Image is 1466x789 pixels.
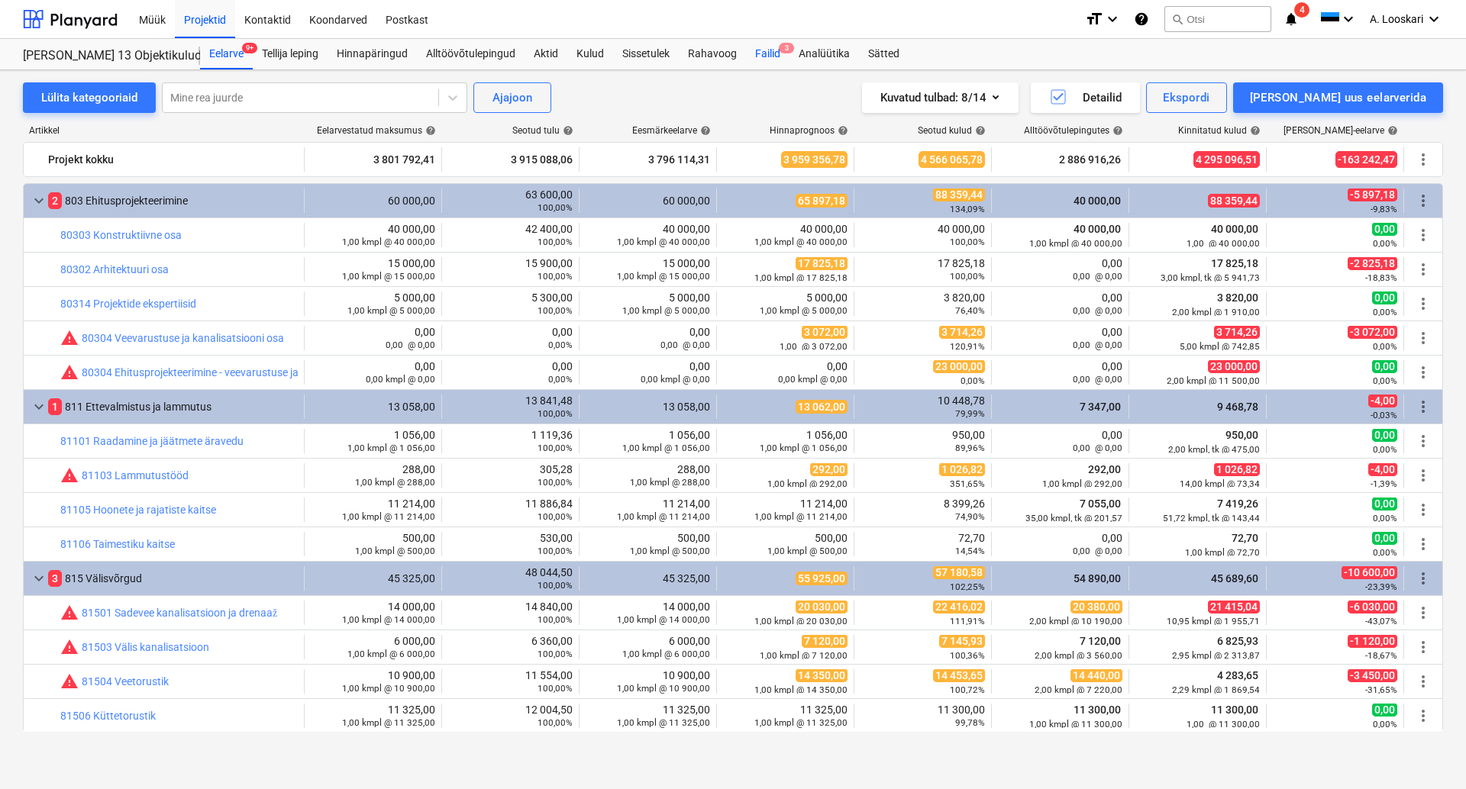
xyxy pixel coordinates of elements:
span: 0,00 [1372,428,1397,442]
div: Rahavoog [679,39,746,69]
button: Kuvatud tulbad:8/14 [862,82,1019,113]
i: keyboard_arrow_down [1339,10,1358,28]
a: 81503 Välis kanalisatsioon [82,641,209,653]
a: Sissetulek [613,39,679,69]
small: 14,54% [955,546,985,556]
small: 0,00% [548,340,573,350]
small: 100,00% [950,271,985,282]
small: 0,00% [1373,341,1397,352]
div: [PERSON_NAME]-eelarve [1284,125,1398,136]
i: format_size [1085,10,1103,28]
small: -18,83% [1365,272,1397,283]
span: 0,00 [1372,359,1397,373]
small: 100,00% [538,546,573,556]
span: help [697,125,711,136]
small: 100,00% [538,237,573,247]
div: 3 796 114,31 [586,147,710,172]
span: 40 000,00 [1209,223,1260,235]
div: 60 000,00 [586,195,710,207]
div: Aktid [525,39,567,69]
small: 1,00 kmpl @ 15 000,00 [617,271,710,282]
small: 100,00% [950,237,985,247]
div: 3 820,00 [861,291,985,316]
small: 1,00 kmpl @ 5 000,00 [622,305,710,316]
small: 0,00% [961,375,985,386]
span: 292,00 [1087,463,1122,475]
div: 40 000,00 [311,223,435,247]
div: Eesmärkeelarve [632,125,711,136]
span: 292,00 [810,462,848,476]
div: 13 058,00 [311,401,435,413]
small: 1,00 kmpl @ 40 000,00 [342,237,435,247]
small: 1,00 kmpl @ 288,00 [630,477,710,488]
small: 0,00% [1373,375,1397,386]
span: Rohkem tegevusi [1414,466,1432,485]
span: 17 825,18 [1209,257,1260,269]
span: 45 689,60 [1209,572,1260,585]
button: Otsi [1164,6,1271,32]
small: 1,00 kmpl @ 5 000,00 [760,305,848,316]
button: Ajajoon [473,82,551,113]
small: 0,00 @ 0,00 [1073,305,1122,316]
div: [PERSON_NAME] 13 Objektikulud [23,48,182,64]
small: 2,00 kmpl, tk @ 475,00 [1168,444,1260,455]
div: 15 900,00 [448,257,573,282]
span: 40 000,00 [1072,195,1122,207]
div: Analüütika [790,39,859,69]
small: 1,00 @ 40 000,00 [1187,238,1260,249]
a: 80304 Veevarustuse ja kanalisatsiooni osa [82,332,284,344]
div: 3 801 792,41 [311,147,435,172]
span: Seotud kulud ületavad prognoosi [60,466,79,485]
div: 0,00 [998,326,1122,350]
span: help [1384,125,1398,136]
small: 3,00 kmpl, tk @ 5 941,73 [1161,272,1260,283]
span: Rohkem tegevusi [1414,672,1432,691]
div: Eelarve [200,39,253,69]
span: 0,00 [1372,291,1397,304]
a: 80303 Konstruktiivne osa [60,229,182,241]
div: 288,00 [311,463,435,488]
span: 7 347,00 [1078,401,1122,413]
div: 0,00 [448,360,573,385]
div: 0,00 [723,360,848,385]
div: 15 000,00 [311,257,435,282]
span: -5 897,18 [1348,188,1397,201]
div: 0,00 [448,326,573,350]
span: Rohkem tegevusi [1414,295,1432,313]
div: Alltöövõtulepingutes [1024,125,1123,136]
span: 0,00 [1372,222,1397,236]
small: 0,00 @ 0,00 [1073,546,1122,556]
small: 1,00 kmpl @ 1 056,00 [347,443,435,453]
small: 0,00% [1373,238,1397,249]
a: 80304 Ehitusprojekteerimine - veevarustuse ja kanalisatsioon [82,366,370,378]
a: Kulud [567,39,613,69]
span: Rohkem tegevusi [1414,535,1432,553]
div: 3 915 088,06 [448,147,573,172]
div: 72,70 [861,532,985,556]
small: 1,00 kmpl @ 292,00 [767,478,848,489]
span: 1 026,82 [1214,462,1260,476]
div: Kinnitatud kulud [1178,125,1261,136]
span: 3 [48,570,62,587]
span: keyboard_arrow_down [30,192,48,210]
div: 0,00 [586,326,710,350]
div: 1 056,00 [311,429,435,453]
span: Rohkem tegevusi [1414,432,1432,450]
span: Rohkem tegevusi [1414,363,1432,382]
span: 9 468,78 [1216,401,1260,413]
span: 17 825,18 [796,256,848,270]
span: Seotud kulud ületavad prognoosi [60,329,79,347]
small: 1,00 kmpl @ 40 000,00 [1029,238,1122,249]
span: Rohkem tegevusi [1414,569,1432,588]
small: 100,00% [538,580,573,591]
i: notifications [1284,10,1299,28]
span: 13 062,00 [796,400,848,414]
div: Kuvatud tulbad : 8/14 [880,88,1000,108]
div: 5 000,00 [586,291,710,316]
small: 100,00% [538,305,573,316]
div: 1 056,00 [586,429,710,453]
small: 0,00 @ 0,00 [1073,340,1122,350]
button: [PERSON_NAME] uus eelarverida [1233,82,1443,113]
span: -4,00 [1368,462,1397,476]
